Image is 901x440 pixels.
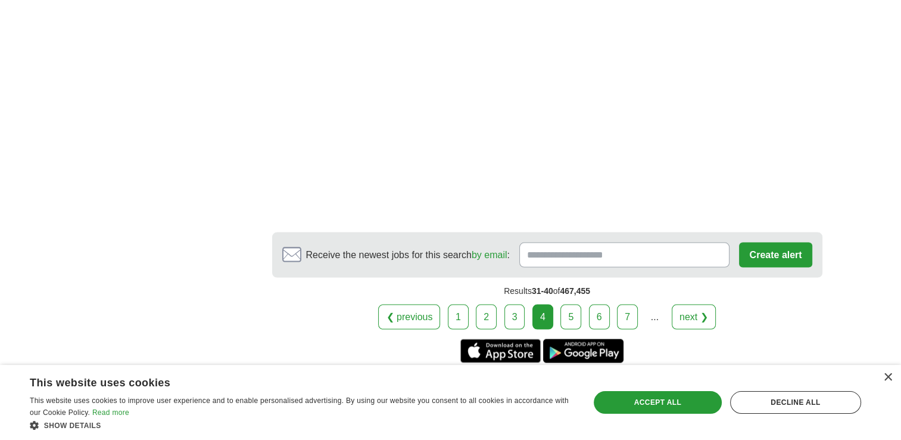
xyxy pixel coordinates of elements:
div: Accept all [594,391,722,414]
div: Decline all [730,391,861,414]
div: This website uses cookies [30,372,543,390]
button: Create alert [739,243,812,268]
span: 31-40 [532,286,553,296]
a: Get the iPhone app [460,339,541,363]
a: Read more, opens a new window [92,408,129,417]
div: Close [883,373,892,382]
span: Receive the newest jobs for this search : [306,248,510,262]
a: by email [472,250,507,260]
div: 4 [532,305,553,330]
a: 3 [504,305,525,330]
a: Get the Android app [543,339,623,363]
div: Results of [272,278,822,305]
a: next ❯ [672,305,716,330]
a: ❮ previous [378,305,440,330]
div: Show details [30,419,573,431]
a: 6 [589,305,610,330]
span: This website uses cookies to improve user experience and to enable personalised advertising. By u... [30,396,569,417]
span: Show details [44,422,101,430]
div: ... [643,305,666,329]
a: 7 [617,305,638,330]
a: 1 [448,305,469,330]
span: 467,455 [560,286,590,296]
a: 2 [476,305,497,330]
a: 5 [560,305,581,330]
